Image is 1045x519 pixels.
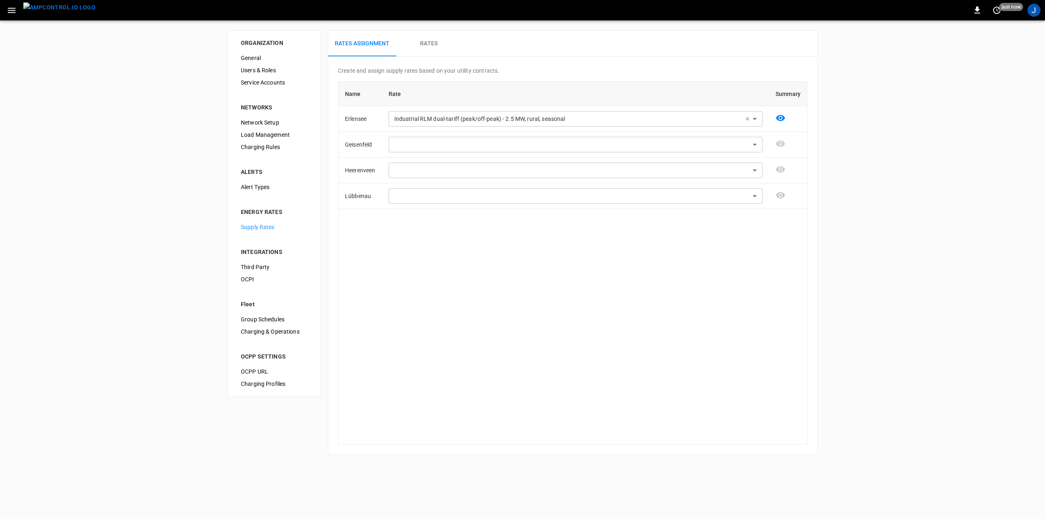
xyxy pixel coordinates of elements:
img: ampcontrol.io logo [23,2,96,13]
span: General [241,54,308,62]
div: Alert Types [234,181,314,193]
div: Industrial RLM dual-tariff (peak/off-peak) - 2.5 MW, rural, seasonal [389,111,741,127]
div: ORGANIZATION [241,39,308,47]
div: Service Accounts [234,76,314,89]
div: ALERTS [241,168,308,176]
div: Charging Profiles [234,378,314,390]
div: profile-icon [1027,4,1041,17]
div: General [234,52,314,64]
span: Group Schedules [241,315,308,324]
div: Group Schedules [234,313,314,325]
div: OCPP URL [234,365,314,378]
span: Service Accounts [241,78,308,87]
div: Third Party [234,261,314,273]
div: Charging & Operations [234,325,314,338]
div: Fleet [241,300,308,308]
span: just now [999,3,1023,11]
span: Network Setup [241,118,308,127]
td: Geisenfeld [338,132,382,158]
th: Rate [382,82,769,106]
div: NETWORKS [241,103,308,111]
span: Supply Rates [241,223,308,232]
td: Heerenveen [338,158,382,183]
span: OCPP URL [241,368,308,376]
th: Summary [769,82,807,106]
h6: Rates Assignment [335,39,390,48]
div: OCPP SETTINGS [241,352,308,361]
span: Load Management [241,131,308,139]
span: Alert Types [241,183,308,192]
div: Supply Rates [234,221,314,233]
div: Users & Roles [234,64,314,76]
span: Charging Rules [241,143,308,151]
div: Charging Rules [234,141,314,153]
span: OCPI [241,275,308,284]
span: Third Party [241,263,308,272]
td: Erlensee [338,106,382,132]
span: Charging Profiles [241,380,308,388]
p: Create and assign supply rates based on your utility contracts. [338,67,807,75]
div: INTEGRATIONS [241,248,308,256]
div: Network Setup [234,116,314,129]
h6: Rates [420,39,438,48]
span: Charging & Operations [241,327,308,336]
div: ENERGY RATES [241,208,308,216]
div: OCPI [234,273,314,285]
td: Lübbenau [338,183,382,209]
button: set refresh interval [990,4,1003,17]
span: Users & Roles [241,66,308,75]
th: Name [338,82,382,106]
div: Load Management [234,129,314,141]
